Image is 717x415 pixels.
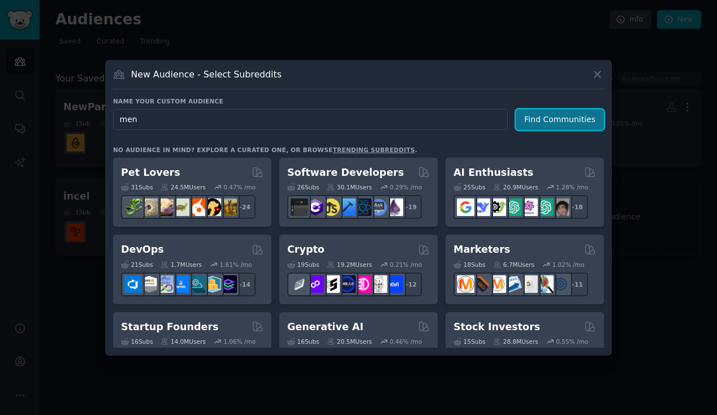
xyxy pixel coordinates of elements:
img: CryptoNews [370,275,387,293]
div: 24.5M Users [161,183,205,191]
h2: Pet Lovers [121,166,180,180]
h3: Name your custom audience [113,97,604,105]
div: + 14 [232,273,256,296]
img: defi_ [386,275,403,293]
h2: AI Enthusiasts [453,166,533,180]
h2: Marketers [453,243,510,257]
img: turtle [172,198,189,216]
img: chatgpt_prompts_ [536,198,554,216]
img: AskComputerScience [370,198,387,216]
h2: Software Developers [287,166,404,180]
h2: Startup Founders [121,320,218,334]
div: + 18 [564,195,588,219]
div: 20.9M Users [493,183,538,191]
button: Find Communities [516,109,604,130]
h3: New Audience - Select Subreddits [131,68,282,80]
div: 26 Sub s [287,183,319,191]
h2: Generative AI [287,320,364,334]
h2: Stock Investors [453,320,540,334]
div: 0.47 % /mo [223,183,256,191]
div: 1.06 % /mo [223,338,256,345]
img: web3 [338,275,356,293]
img: ArtificalIntelligence [552,198,569,216]
img: dogbreed [219,198,237,216]
img: defiblockchain [354,275,372,293]
img: MarketingResearch [536,275,554,293]
div: 14.0M Users [161,338,205,345]
img: DevOpsLinks [172,275,189,293]
div: 15 Sub s [453,338,485,345]
img: ethstaker [322,275,340,293]
img: aws_cdk [204,275,221,293]
div: 1.61 % /mo [220,261,252,269]
div: 0.21 % /mo [390,261,422,269]
img: csharp [306,198,324,216]
img: GoogleGeminiAI [457,198,474,216]
img: AItoolsCatalog [489,198,506,216]
img: herpetology [124,198,142,216]
div: 0.55 % /mo [556,338,588,345]
h2: Crypto [287,243,325,257]
img: OpenAIDev [520,198,538,216]
img: ethfinance [291,275,308,293]
img: DeepSeek [473,198,490,216]
img: bigseo [473,275,490,293]
img: software [291,198,308,216]
div: + 12 [398,273,422,296]
div: 30.1M Users [327,183,372,191]
div: + 19 [398,195,422,219]
input: Pick a short name, like "Digital Marketers" or "Movie-Goers" [113,109,508,130]
img: leopardgeckos [156,198,174,216]
div: 21 Sub s [121,261,153,269]
div: 31 Sub s [121,183,153,191]
img: chatgpt_promptDesign [504,198,522,216]
img: AWS_Certified_Experts [140,275,158,293]
div: 16 Sub s [287,338,319,345]
img: ballpython [140,198,158,216]
div: 19.2M Users [327,261,372,269]
div: 19 Sub s [287,261,319,269]
img: PetAdvice [204,198,221,216]
img: 0xPolygon [306,275,324,293]
img: OnlineMarketing [552,275,569,293]
img: Emailmarketing [504,275,522,293]
div: 28.8M Users [493,338,538,345]
img: AskMarketing [489,275,506,293]
a: trending subreddits [332,146,414,153]
div: 0.29 % /mo [390,183,422,191]
div: 6.7M Users [493,261,534,269]
img: Docker_DevOps [156,275,174,293]
img: cockatiel [188,198,205,216]
div: 18 Sub s [453,261,485,269]
div: 16 Sub s [121,338,153,345]
div: 20.5M Users [327,338,372,345]
img: iOSProgramming [338,198,356,216]
div: No audience in mind? Explore a curated one, or browse . [113,146,417,154]
div: 25 Sub s [453,183,485,191]
img: content_marketing [457,275,474,293]
img: platformengineering [188,275,205,293]
img: azuredevops [124,275,142,293]
div: 1.02 % /mo [552,261,585,269]
img: learnjavascript [322,198,340,216]
div: 1.7M Users [161,261,202,269]
div: + 11 [564,273,588,296]
img: googleads [520,275,538,293]
img: PlatformEngineers [219,275,237,293]
h2: DevOps [121,243,164,257]
img: elixir [386,198,403,216]
div: 1.28 % /mo [556,183,588,191]
div: 0.46 % /mo [390,338,422,345]
img: reactnative [354,198,372,216]
div: + 24 [232,195,256,219]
